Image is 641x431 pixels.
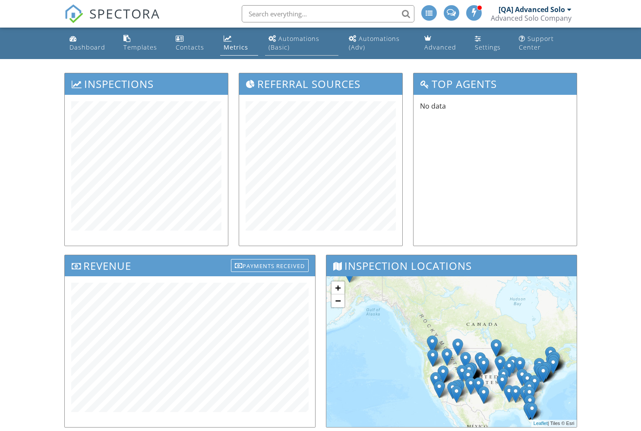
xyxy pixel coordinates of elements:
[531,420,577,427] div: | Tiles © Esri
[345,31,414,56] a: Automations (Advanced)
[172,31,214,56] a: Contacts
[176,43,204,51] div: Contacts
[123,43,157,51] div: Templates
[332,294,344,307] a: Zoom out
[265,31,338,56] a: Automations (Basic)
[326,255,577,276] h3: Inspection Locations
[471,31,509,56] a: Settings
[231,259,309,272] div: Payments Received
[69,43,105,51] div: Dashboard
[515,31,575,56] a: Support Center
[66,31,113,56] a: Dashboard
[534,421,548,426] a: Leaflet
[491,14,572,22] div: Advanced Solo Company
[242,5,414,22] input: Search everything...
[414,73,577,94] h3: Top Agents
[220,31,258,56] a: Metrics
[349,34,400,51] div: Automations (Adv)
[224,43,248,51] div: Metrics
[421,31,464,56] a: Advanced
[475,43,501,51] div: Settings
[120,31,165,56] a: Templates
[332,281,344,294] a: Zoom in
[268,34,319,51] div: Automations (Basic)
[65,73,228,94] h3: Inspections
[65,255,315,276] h3: Revenue
[64,4,83,23] img: The Best Home Inspection Software - Spectora
[239,73,402,94] h3: Referral Sources
[499,5,565,14] div: [QA] Advanced Solo
[231,257,309,272] a: Payments Received
[519,34,554,51] div: Support Center
[420,101,570,231] div: No data
[424,43,456,51] div: Advanced
[89,4,160,22] span: SPECTORA
[64,12,160,30] a: SPECTORA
